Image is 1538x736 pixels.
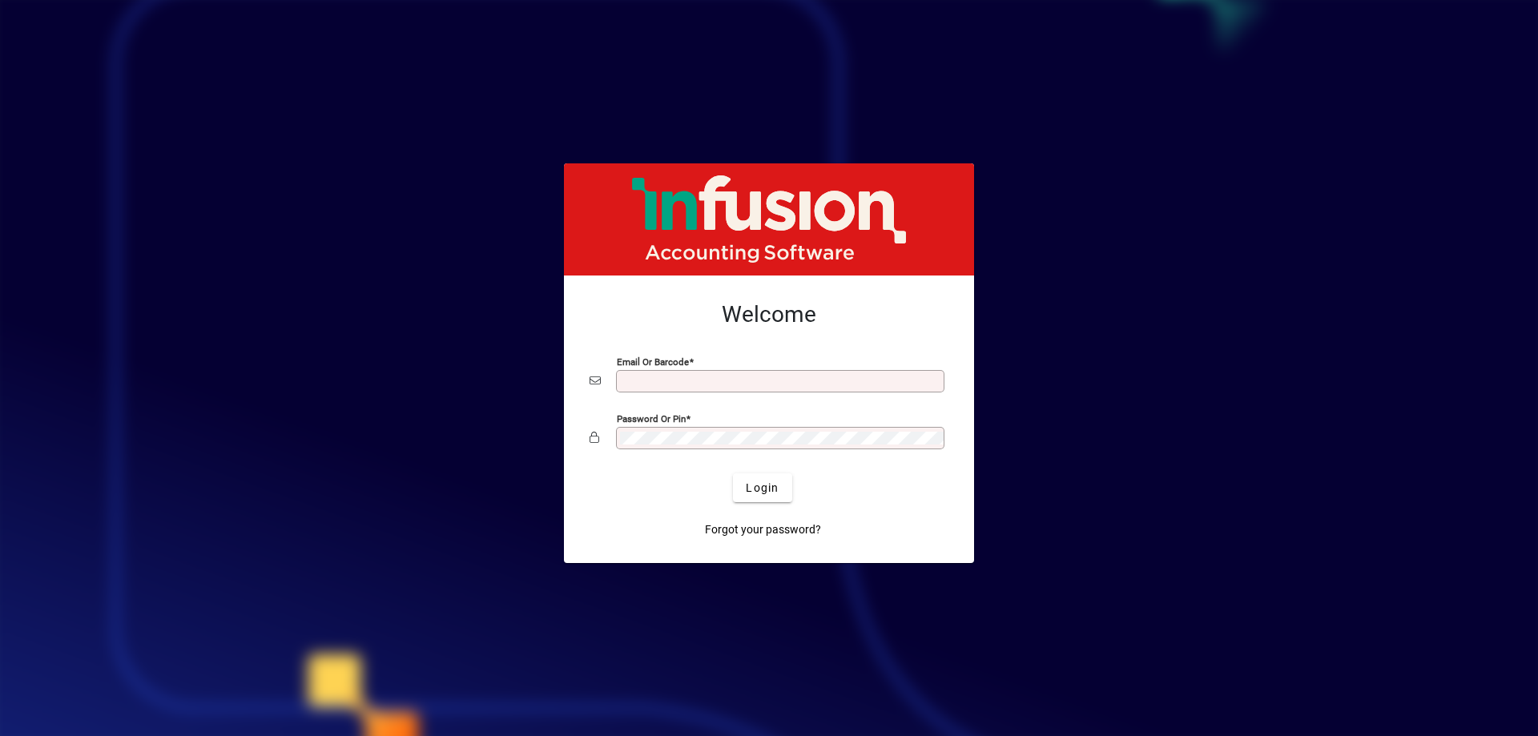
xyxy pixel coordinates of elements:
[590,301,948,328] h2: Welcome
[705,521,821,538] span: Forgot your password?
[617,413,686,424] mat-label: Password or Pin
[746,480,779,497] span: Login
[699,515,827,544] a: Forgot your password?
[617,356,689,368] mat-label: Email or Barcode
[733,473,791,502] button: Login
